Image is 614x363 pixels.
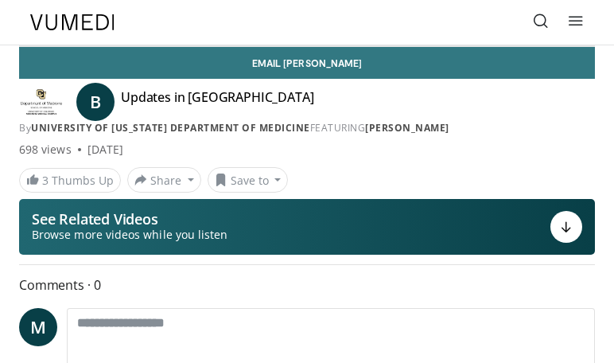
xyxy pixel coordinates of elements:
[30,14,115,30] img: VuMedi Logo
[19,142,72,158] span: 698 views
[76,83,115,121] a: B
[42,173,49,188] span: 3
[127,167,201,193] button: Share
[19,168,121,193] a: 3 Thumbs Up
[208,167,289,193] button: Save to
[121,89,314,115] h4: Updates in [GEOGRAPHIC_DATA]
[87,142,123,158] div: [DATE]
[19,121,595,135] div: By FEATURING
[19,275,595,295] span: Comments 0
[31,121,310,135] a: University of [US_STATE] Department of Medicine
[365,121,449,135] a: [PERSON_NAME]
[19,199,595,255] button: See Related Videos Browse more videos while you listen
[19,47,595,79] a: Email [PERSON_NAME]
[32,227,227,243] span: Browse more videos while you listen
[19,308,57,346] a: M
[32,211,227,227] p: See Related Videos
[19,89,64,115] img: University of Colorado Department of Medicine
